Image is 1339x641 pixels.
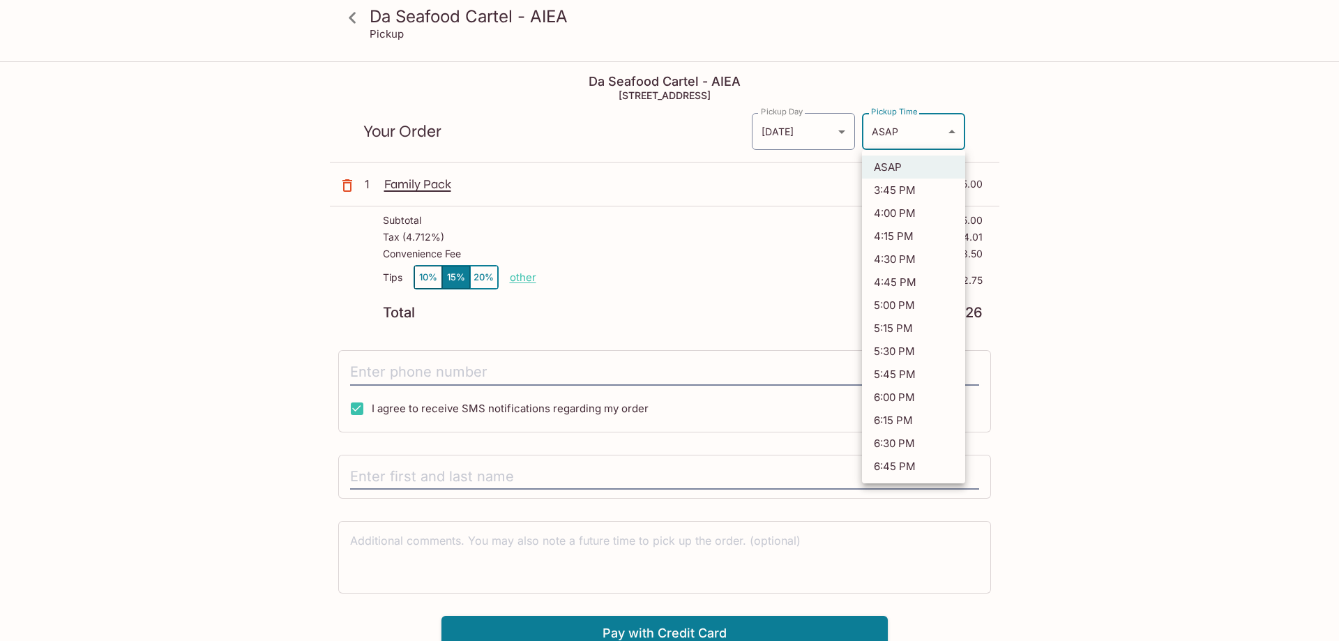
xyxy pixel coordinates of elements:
li: 5:45 PM [862,363,965,386]
li: 3:45 PM [862,179,965,202]
li: 4:00 PM [862,202,965,225]
li: 5:00 PM [862,294,965,317]
li: ASAP [862,156,965,179]
li: 6:45 PM [862,455,965,478]
li: 6:00 PM [862,386,965,409]
li: 5:30 PM [862,340,965,363]
li: 4:45 PM [862,271,965,294]
li: 4:15 PM [862,225,965,248]
li: 4:30 PM [862,248,965,271]
li: 5:15 PM [862,317,965,340]
li: 6:30 PM [862,432,965,455]
li: 6:15 PM [862,409,965,432]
